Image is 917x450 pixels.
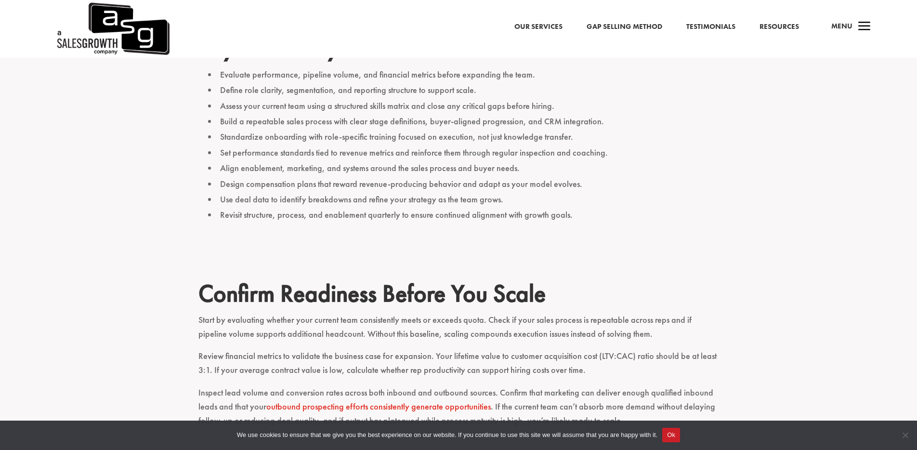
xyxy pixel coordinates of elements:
span: a [855,17,874,37]
p: Review financial metrics to validate the business case for expansion. Your lifetime value to cust... [198,349,719,386]
span: No [900,430,910,440]
a: Our Services [514,21,563,33]
a: outbound prospecting efforts consistently generate opportunities [266,401,491,412]
a: Gap Selling Method [587,21,662,33]
span: Menu [831,21,852,31]
li: Build a repeatable sales process with clear stage definitions, buyer-aligned progression, and CRM... [208,114,719,129]
a: Testimonials [686,21,735,33]
span: We use cookies to ensure that we give you the best experience on our website. If you continue to ... [237,430,657,440]
li: Standardize onboarding with role-specific training focused on execution, not just knowledge trans... [208,129,719,145]
li: Align enablement, marketing, and systems around the sales process and buyer needs. [208,160,719,176]
p: Start by evaluating whether your current team consistently meets or exceeds quota. Check if your ... [198,313,719,350]
li: Assess your current team using a structured skills matrix and close any critical gaps before hiring. [208,98,719,114]
h2: Confirm Readiness Before You Scale [198,279,719,313]
li: Set performance standards tied to revenue metrics and reinforce them through regular inspection a... [208,145,719,160]
p: Inspect lead volume and conversion rates across both inbound and outbound sources. Confirm that m... [198,386,719,436]
button: Ok [662,428,680,442]
li: Design compensation plans that reward revenue-producing behavior and adapt as your model evolves. [208,176,719,192]
a: Resources [760,21,799,33]
li: Define role clarity, segmentation, and reporting structure to support scale. [208,82,719,98]
li: Use deal data to identify breakdowns and refine your strategy as the team grows. [208,192,719,207]
li: Revisit structure, process, and enablement quarterly to ensure continued alignment with growth go... [208,207,719,223]
li: Evaluate performance, pipeline volume, and financial metrics before expanding the team. [208,67,719,82]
